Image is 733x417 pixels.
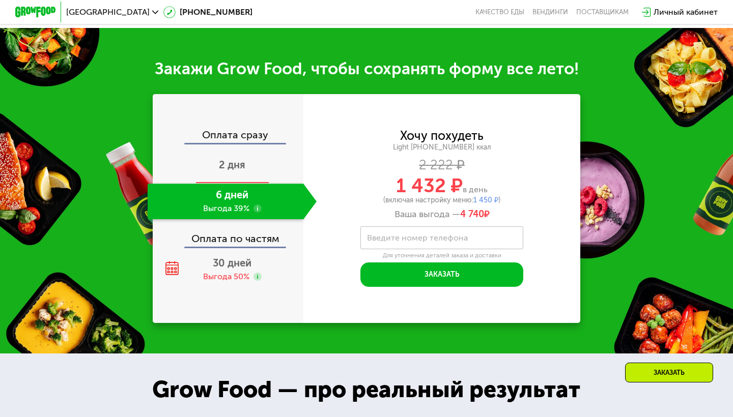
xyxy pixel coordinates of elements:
span: 30 дней [213,257,251,269]
a: Качество еды [475,8,524,16]
div: Оплата по частям [154,223,303,247]
div: Хочу похудеть [400,130,484,141]
div: Личный кабинет [654,6,718,18]
span: 1 432 ₽ [396,174,463,197]
div: Оплата сразу [154,130,303,143]
span: в день [463,185,488,194]
div: (включая настройку меню: ) [303,197,580,204]
div: Light [PHONE_NUMBER] ккал [303,143,580,152]
div: 2 222 ₽ [303,160,580,171]
div: Для уточнения деталей заказа и доставки [360,252,523,260]
a: Вендинги [532,8,568,16]
span: 2 дня [219,159,245,171]
button: Заказать [360,262,523,287]
div: Grow Food — про реальный результат [135,372,597,407]
span: 4 740 [460,208,484,220]
div: Ваша выгода — [303,209,580,220]
div: Заказать [625,363,713,382]
div: поставщикам [576,8,629,16]
span: [GEOGRAPHIC_DATA] [66,8,150,16]
label: Введите номер телефона [367,235,468,241]
div: Выгода 50% [203,271,249,282]
span: ₽ [460,209,490,220]
a: [PHONE_NUMBER] [163,6,252,18]
span: 1 450 ₽ [473,196,498,204]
